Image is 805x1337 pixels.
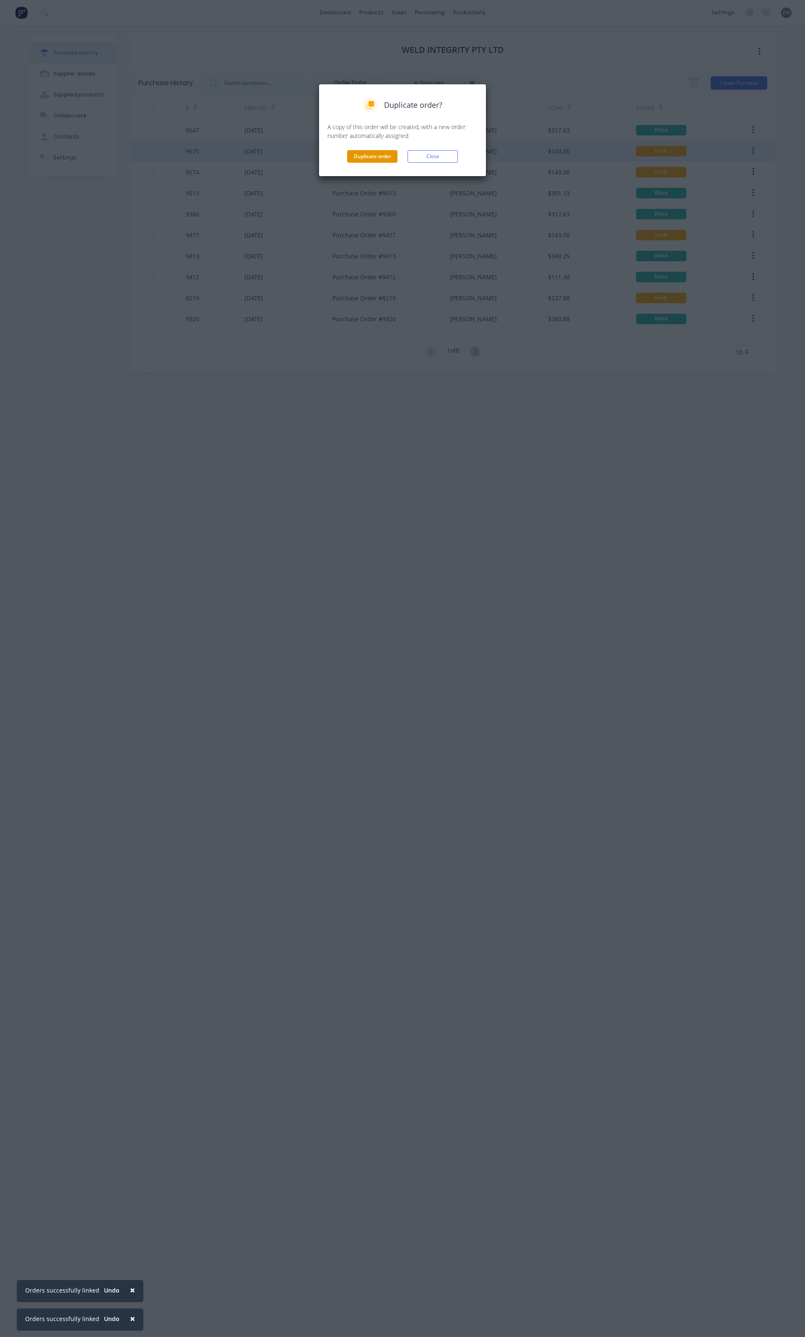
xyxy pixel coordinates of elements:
p: A copy of this order will be created, with a new order number automatically assigned. [327,122,478,140]
div: Orders successfully linked [25,1314,99,1323]
button: Close [122,1280,143,1300]
div: Orders successfully linked [25,1286,99,1295]
span: Duplicate order? [384,99,442,111]
button: Duplicate order [347,150,397,163]
button: Close [122,1308,143,1329]
span: × [130,1284,135,1296]
button: Undo [99,1284,124,1297]
span: × [130,1313,135,1324]
button: Undo [99,1313,124,1325]
button: Close [408,150,458,163]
